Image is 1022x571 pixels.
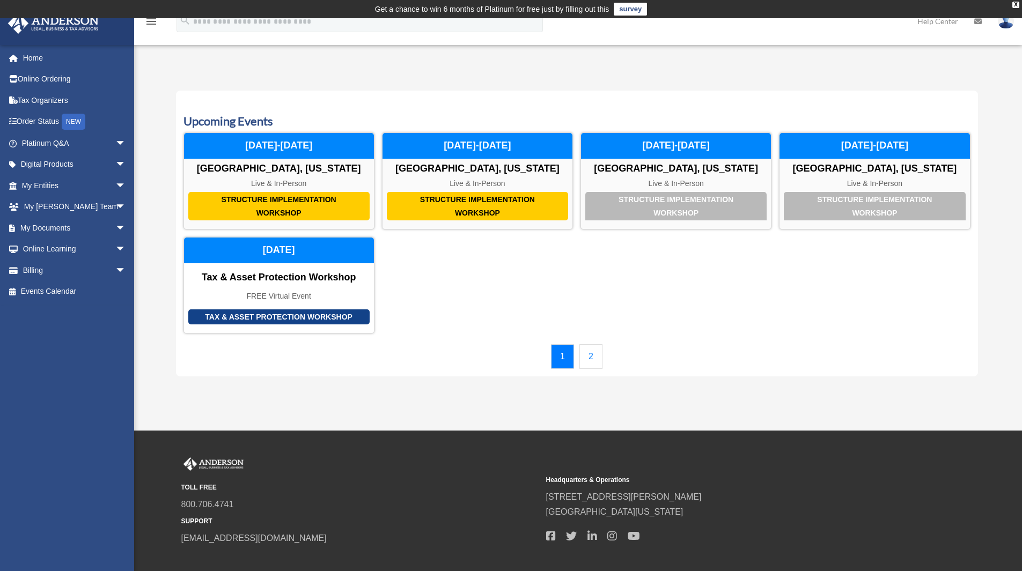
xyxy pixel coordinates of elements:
[780,133,969,159] div: [DATE]-[DATE]
[5,13,102,34] img: Anderson Advisors Platinum Portal
[581,133,771,159] div: [DATE]-[DATE]
[181,533,327,543] a: [EMAIL_ADDRESS][DOMAIN_NAME]
[382,132,573,229] a: Structure Implementation Workshop [GEOGRAPHIC_DATA], [US_STATE] Live & In-Person [DATE]-[DATE]
[614,3,647,16] a: survey
[62,114,85,130] div: NEW
[115,217,137,239] span: arrow_drop_down
[8,175,142,196] a: My Entitiesarrow_drop_down
[784,192,965,220] div: Structure Implementation Workshop
[145,15,158,28] i: menu
[8,281,137,302] a: Events Calendar
[8,111,142,133] a: Order StatusNEW
[383,133,572,159] div: [DATE]-[DATE]
[8,259,142,281] a: Billingarrow_drop_down
[780,163,969,175] div: [GEOGRAPHIC_DATA], [US_STATE]
[179,14,191,26] i: search
[8,154,142,175] a: Digital Productsarrow_drop_down
[115,196,137,218] span: arrow_drop_down
[580,132,771,229] a: Structure Implementation Workshop [GEOGRAPHIC_DATA], [US_STATE] Live & In-Person [DATE]-[DATE]
[184,133,374,159] div: [DATE]-[DATE]
[8,90,142,111] a: Tax Organizers
[581,179,771,188] div: Live & In-Person
[8,196,142,218] a: My [PERSON_NAME] Teamarrow_drop_down
[387,192,568,220] div: Structure Implementation Workshop
[184,179,374,188] div: Live & In-Person
[181,457,246,471] img: Anderson Advisors Platinum Portal
[184,292,374,301] div: FREE Virtual Event
[188,192,370,220] div: Structure Implementation Workshop
[546,507,683,516] a: [GEOGRAPHIC_DATA][US_STATE]
[115,154,137,176] span: arrow_drop_down
[998,13,1014,29] img: User Pic
[145,19,158,28] a: menu
[585,192,767,220] div: Structure Implementation Workshop
[115,175,137,197] span: arrow_drop_down
[184,272,374,284] div: Tax & Asset Protection Workshop
[115,132,137,154] span: arrow_drop_down
[579,344,602,369] a: 2
[115,259,137,281] span: arrow_drop_down
[551,344,574,369] a: 1
[581,163,771,175] div: [GEOGRAPHIC_DATA], [US_STATE]
[183,237,374,333] a: Tax & Asset Protection Workshop Tax & Asset Protection Workshop FREE Virtual Event [DATE]
[375,3,609,16] div: Get a chance to win 6 months of Platinum for free just by filling out this
[779,132,970,229] a: Structure Implementation Workshop [GEOGRAPHIC_DATA], [US_STATE] Live & In-Person [DATE]-[DATE]
[8,217,142,239] a: My Documentsarrow_drop_down
[8,47,142,69] a: Home
[8,239,142,260] a: Online Learningarrow_drop_down
[546,474,903,486] small: Headquarters & Operations
[115,239,137,261] span: arrow_drop_down
[184,238,374,263] div: [DATE]
[181,516,539,527] small: SUPPORT
[780,179,969,188] div: Live & In-Person
[183,132,374,229] a: Structure Implementation Workshop [GEOGRAPHIC_DATA], [US_STATE] Live & In-Person [DATE]-[DATE]
[188,309,370,325] div: Tax & Asset Protection Workshop
[181,482,539,493] small: TOLL FREE
[1012,2,1019,8] div: close
[181,500,234,509] a: 800.706.4741
[8,69,142,90] a: Online Ordering
[546,492,702,501] a: [STREET_ADDRESS][PERSON_NAME]
[184,163,374,175] div: [GEOGRAPHIC_DATA], [US_STATE]
[8,132,142,154] a: Platinum Q&Aarrow_drop_down
[383,179,572,188] div: Live & In-Person
[383,163,572,175] div: [GEOGRAPHIC_DATA], [US_STATE]
[183,113,970,130] h3: Upcoming Events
